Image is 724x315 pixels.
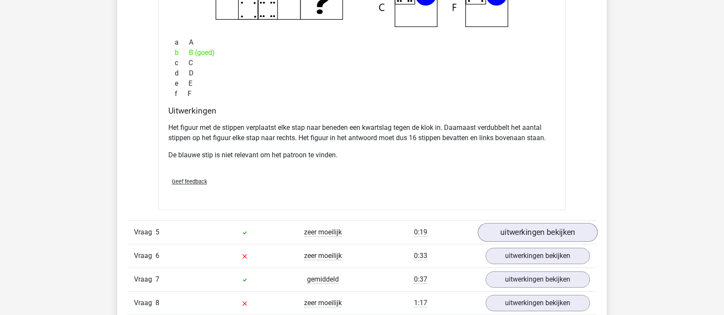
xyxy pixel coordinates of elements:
[478,223,598,242] a: uitwerkingen bekijken
[414,275,427,284] span: 0:37
[134,251,155,261] span: Vraag
[486,271,590,288] a: uitwerkingen bekijken
[155,228,159,236] span: 5
[168,150,556,160] p: De blauwe stip is niet relevant om het patroon te vinden.
[486,248,590,264] a: uitwerkingen bekijken
[134,298,155,308] span: Vraag
[168,89,556,99] div: F
[175,89,188,99] span: f
[307,275,339,284] span: gemiddeld
[168,58,556,68] div: C
[175,68,189,78] span: d
[175,58,189,68] span: c
[168,106,556,116] h4: Uitwerkingen
[175,48,189,58] span: b
[175,37,189,48] span: a
[168,37,556,48] div: A
[155,299,159,307] span: 8
[414,299,427,307] span: 1:17
[134,227,155,237] span: Vraag
[155,275,159,283] span: 7
[134,274,155,285] span: Vraag
[304,228,342,237] span: zeer moeilijk
[414,228,427,237] span: 0:19
[414,252,427,260] span: 0:33
[172,178,207,185] span: Geef feedback
[155,252,159,260] span: 6
[304,252,342,260] span: zeer moeilijk
[304,299,342,307] span: zeer moeilijk
[486,295,590,311] a: uitwerkingen bekijken
[168,48,556,58] div: B (goed)
[168,78,556,89] div: E
[175,78,189,89] span: e
[168,68,556,78] div: D
[168,123,556,143] p: Het figuur met de stippen verplaatst elke stap naar beneden een kwartslag tegen de klok in. Daarn...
